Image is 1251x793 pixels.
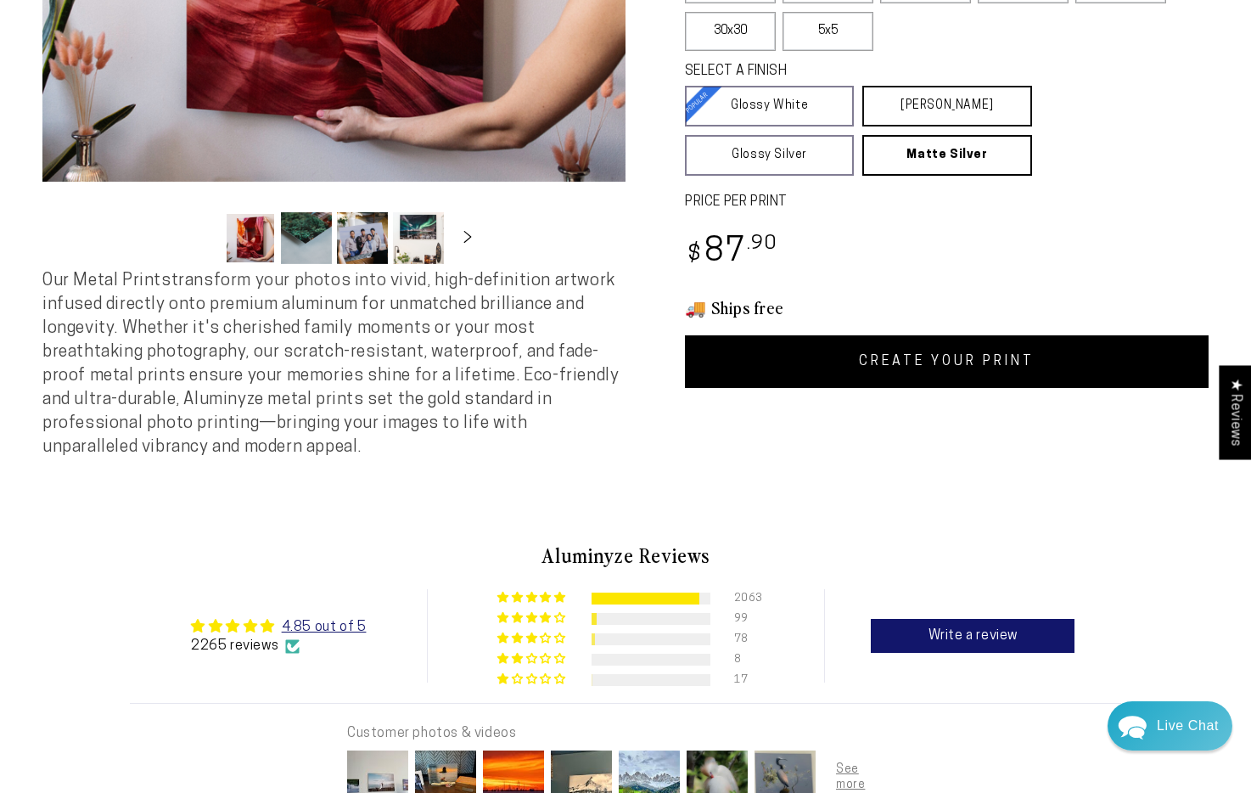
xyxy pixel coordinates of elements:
[685,193,1209,212] label: PRICE PER PRINT
[685,296,1209,318] h3: 🚚 Ships free
[734,633,755,645] div: 78
[497,673,568,686] div: 1% (17) reviews with 1 star rating
[685,12,776,51] label: 30x30
[871,619,1074,653] a: Write a review
[497,653,568,666] div: 0% (8) reviews with 2 star rating
[734,674,755,686] div: 17
[191,637,366,655] div: 2265 reviews
[1157,701,1219,751] div: Contact Us Directly
[687,244,702,267] span: $
[497,612,568,625] div: 4% (99) reviews with 4 star rating
[497,633,568,645] div: 3% (78) reviews with 3 star rating
[734,654,755,666] div: 8
[1108,701,1232,751] div: Chat widget toggle
[282,621,367,634] a: 4.85 out of 5
[685,62,992,82] legend: SELECT A FINISH
[347,724,884,743] div: Customer photos & videos
[393,212,444,264] button: Load image 4 in gallery view
[1219,365,1251,459] div: Click to open Judge.me floating reviews tab
[182,219,220,256] button: Slide left
[42,273,619,456] span: Our Metal Prints transform your photos into vivid, high-definition artwork infused directly onto ...
[685,236,777,269] bdi: 87
[337,212,388,264] button: Load image 3 in gallery view
[497,592,568,605] div: 91% (2063) reviews with 5 star rating
[783,12,873,51] label: 5x5
[685,135,854,176] a: Glossy Silver
[225,212,276,264] button: Load image 1 in gallery view
[685,86,854,127] a: Glossy White
[862,135,1031,176] a: Matte Silver
[747,234,777,254] sup: .90
[130,541,1121,570] h2: Aluminyze Reviews
[734,613,755,625] div: 99
[285,639,300,654] img: Verified Checkmark
[281,212,332,264] button: Load image 2 in gallery view
[734,593,755,605] div: 2063
[449,219,486,256] button: Slide right
[685,335,1209,388] a: CREATE YOUR PRINT
[862,86,1031,127] a: [PERSON_NAME]
[191,616,366,637] div: Average rating is 4.85 stars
